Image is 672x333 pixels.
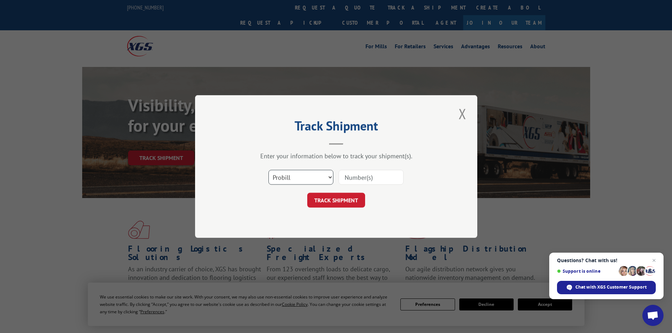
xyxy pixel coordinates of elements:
[557,281,656,294] span: Chat with XGS Customer Support
[339,170,404,185] input: Number(s)
[230,152,442,160] div: Enter your information below to track your shipment(s).
[642,305,664,326] a: Open chat
[557,258,656,263] span: Questions? Chat with us!
[307,193,365,208] button: TRACK SHIPMENT
[456,104,468,123] button: Close modal
[557,269,616,274] span: Support is online
[575,284,647,290] span: Chat with XGS Customer Support
[230,121,442,134] h2: Track Shipment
